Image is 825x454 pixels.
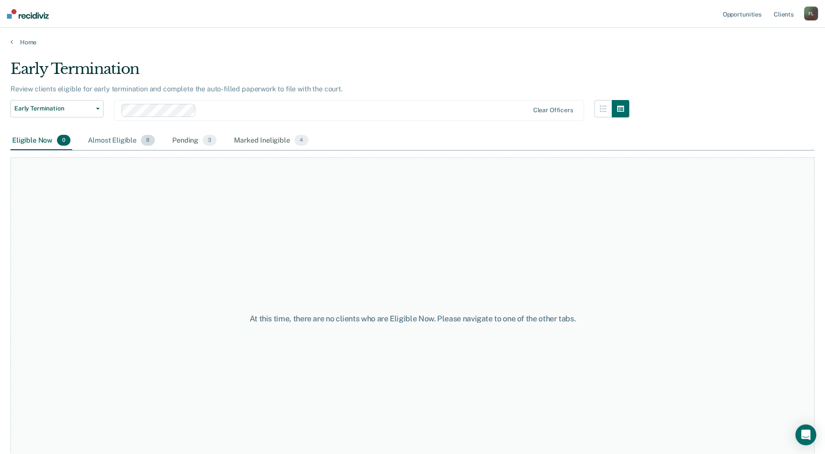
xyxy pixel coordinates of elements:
button: FL [804,7,818,20]
div: F L [804,7,818,20]
div: Almost Eligible8 [86,131,157,150]
div: Early Termination [10,60,629,85]
div: Eligible Now0 [10,131,72,150]
a: Home [10,38,815,46]
span: 0 [57,135,70,146]
div: Marked Ineligible4 [232,131,310,150]
span: Early Termination [14,105,93,112]
span: 4 [294,135,308,146]
div: Clear officers [533,107,573,114]
div: Open Intercom Messenger [795,424,816,445]
span: 8 [141,135,155,146]
img: Recidiviz [7,9,49,19]
p: Review clients eligible for early termination and complete the auto-filled paperwork to file with... [10,85,343,93]
div: At this time, there are no clients who are Eligible Now. Please navigate to one of the other tabs. [212,314,614,324]
div: Pending3 [170,131,218,150]
button: Early Termination [10,100,104,117]
span: 3 [203,135,217,146]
